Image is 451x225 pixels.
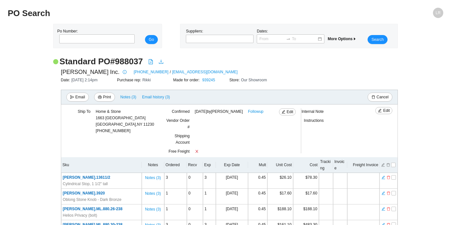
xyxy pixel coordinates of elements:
[62,162,140,168] div: Sku
[96,108,154,134] div: [PHONE_NUMBER]
[75,94,85,100] span: Email
[216,204,248,220] td: [DATE]
[387,191,390,195] span: delete
[241,78,267,82] span: Our Showroom
[142,93,170,102] button: Email history (3)
[304,118,323,123] span: Instructions
[248,108,264,115] a: Followup
[195,108,243,115] span: [DATE] by [PERSON_NAME]
[72,78,98,82] span: [DATE] 2:14pm
[145,175,161,181] span: Notes ( 3 )
[328,37,356,41] span: More Options
[267,157,293,173] th: Unit Cost
[60,56,143,67] h2: Standard PO # 988037
[173,78,201,82] span: Made for order:
[216,189,248,204] td: [DATE]
[381,175,386,179] button: edit
[145,190,161,197] span: Notes ( 3 )
[145,174,161,179] button: Notes (3)
[158,59,164,66] a: download
[103,94,111,100] span: Print
[164,157,187,173] th: Ordered
[98,95,102,100] span: printer
[148,59,153,66] a: file-pdf
[145,35,158,44] button: Go
[120,94,137,98] button: Notes (3)
[203,189,216,204] td: 1
[386,190,391,195] button: delete
[187,173,203,189] td: 0
[216,157,248,173] th: Exp Date
[286,37,291,41] span: to
[333,157,347,173] th: Invoice
[387,207,390,211] span: delete
[94,93,115,102] button: printerPrint
[203,157,216,173] th: Exp
[378,109,382,113] span: edit
[267,173,293,189] td: $26.10
[248,157,267,173] th: Mult
[381,207,385,211] span: edit
[279,108,296,115] button: editEdit
[202,78,215,82] a: 939245
[168,149,189,154] span: Free Freight
[371,95,375,100] span: delete
[187,204,203,220] td: 0
[8,8,334,19] h2: PO Search
[175,134,190,145] span: Shipping Account
[78,109,91,114] span: Ship To
[195,149,199,153] span: close
[383,107,390,114] span: Edit
[267,189,293,204] td: $17.60
[302,109,324,114] span: Internal Note
[142,94,170,100] span: Email history (3)
[248,204,267,220] td: 0.45
[287,109,293,115] span: Edit
[117,78,142,82] span: Purchase rep:
[145,206,161,212] span: Notes ( 3 )
[164,173,187,189] td: 3
[216,173,248,189] td: [DATE]
[377,94,389,100] span: Cancel
[203,173,216,189] td: 3
[386,162,390,166] button: delete
[203,204,216,220] td: 1
[63,207,122,211] span: [PERSON_NAME].ML.880.26-238
[142,78,151,82] span: Rikki
[170,69,171,75] span: /
[187,157,203,173] th: Recv
[120,67,129,76] button: info-circle
[63,212,97,219] span: Helios Privacy (bolt)
[248,189,267,204] td: 0.45
[63,181,108,187] span: Cylindrical Stop, 1 1/2" tall
[293,189,319,204] td: $17.60
[381,162,385,166] button: edit
[293,173,319,189] td: $78.30
[61,78,72,82] span: Date:
[184,28,255,44] div: Suppliers:
[255,28,326,44] div: Dates:
[134,69,168,75] a: [PHONE_NUMBER]
[381,190,386,195] button: edit
[187,189,203,204] td: 0
[120,94,136,100] span: Notes ( 3 )
[319,157,333,173] th: Tracking
[63,191,105,195] span: [PERSON_NAME].3920
[145,206,161,210] button: Notes (3)
[148,59,153,64] span: file-pdf
[172,69,237,75] a: [EMAIL_ADDRESS][DOMAIN_NAME]
[70,95,74,100] span: send
[381,206,386,211] button: edit
[282,110,285,114] span: edit
[347,157,379,173] th: Freight Invoice
[61,67,120,77] span: [PERSON_NAME] Inc.
[436,8,440,18] span: LR
[286,37,291,41] span: swap-right
[386,175,391,179] button: delete
[158,59,164,64] span: download
[164,204,187,220] td: 1
[259,36,285,42] input: From
[63,196,121,203] span: Oblong Stone Knob - Dark Bronze
[172,109,189,114] span: Confirmed
[386,206,391,211] button: delete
